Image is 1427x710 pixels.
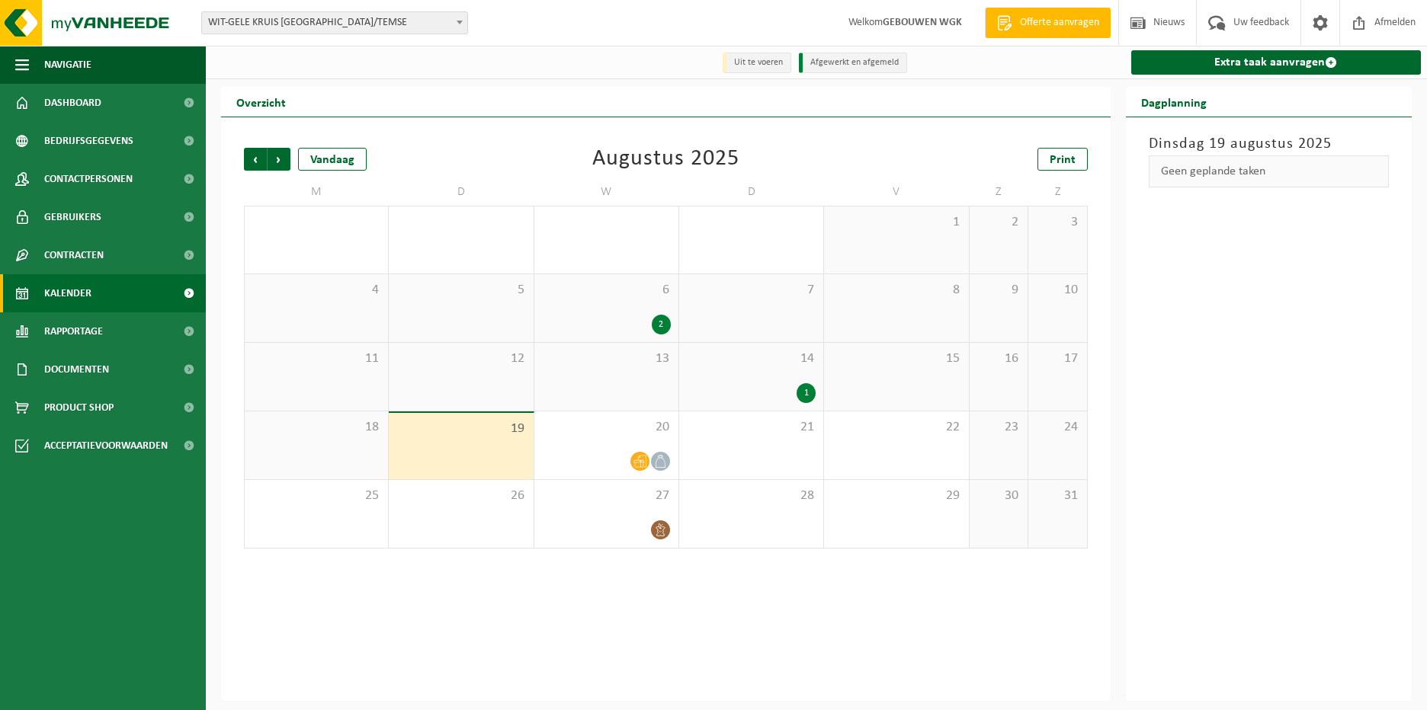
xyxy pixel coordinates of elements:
span: 25 [252,488,380,504]
a: Offerte aanvragen [985,8,1111,38]
span: Documenten [44,350,109,389]
span: 21 [687,419,816,436]
span: 15 [832,350,960,367]
td: D [679,178,824,206]
span: 13 [542,350,671,367]
span: 9 [977,282,1020,299]
span: Product Shop [44,389,114,427]
span: 22 [832,419,960,436]
span: 2 [977,214,1020,231]
div: 2 [652,315,671,334]
span: 10 [1036,282,1079,299]
span: Vorige [244,148,267,171]
strong: GEBOUWEN WGK [883,17,962,28]
span: 8 [832,282,960,299]
td: Z [970,178,1028,206]
span: 6 [542,282,671,299]
span: Kalender [44,274,91,312]
h2: Dagplanning [1126,87,1222,117]
td: D [389,178,534,206]
span: 18 [252,419,380,436]
span: 17 [1036,350,1079,367]
span: 1 [832,214,960,231]
li: Uit te voeren [723,53,791,73]
span: 12 [396,350,525,367]
span: 16 [977,350,1020,367]
span: WIT-GELE KRUIS OOST-VLAANDEREN/TEMSE [201,11,468,34]
span: Offerte aanvragen [1016,15,1103,30]
div: Geen geplande taken [1149,155,1390,187]
span: 23 [977,419,1020,436]
span: Rapportage [44,312,103,350]
li: Afgewerkt en afgemeld [799,53,907,73]
span: 28 [687,488,816,504]
span: 14 [687,350,816,367]
td: M [244,178,389,206]
span: Contactpersonen [44,160,133,198]
span: 5 [396,282,525,299]
span: 19 [396,421,525,437]
div: 1 [797,383,816,403]
span: 11 [252,350,380,367]
td: W [534,178,679,206]
span: 26 [396,488,525,504]
span: Dashboard [44,84,101,122]
span: 3 [1036,214,1079,231]
td: V [824,178,969,206]
div: Vandaag [298,148,367,171]
a: Extra taak aanvragen [1131,50,1422,75]
h2: Overzicht [221,87,301,117]
span: 20 [542,419,671,436]
span: Acceptatievoorwaarden [44,427,168,465]
a: Print [1037,148,1088,171]
span: 29 [832,488,960,504]
span: 7 [687,282,816,299]
span: 31 [1036,488,1079,504]
span: Volgende [268,148,290,171]
div: Augustus 2025 [592,148,739,171]
td: Z [1028,178,1087,206]
span: WIT-GELE KRUIS OOST-VLAANDEREN/TEMSE [202,12,467,34]
span: Bedrijfsgegevens [44,122,133,160]
span: Print [1050,154,1076,166]
span: Gebruikers [44,198,101,236]
span: 30 [977,488,1020,504]
span: 27 [542,488,671,504]
span: 4 [252,282,380,299]
span: Contracten [44,236,104,274]
span: Navigatie [44,46,91,84]
span: 24 [1036,419,1079,436]
h3: Dinsdag 19 augustus 2025 [1149,133,1390,155]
